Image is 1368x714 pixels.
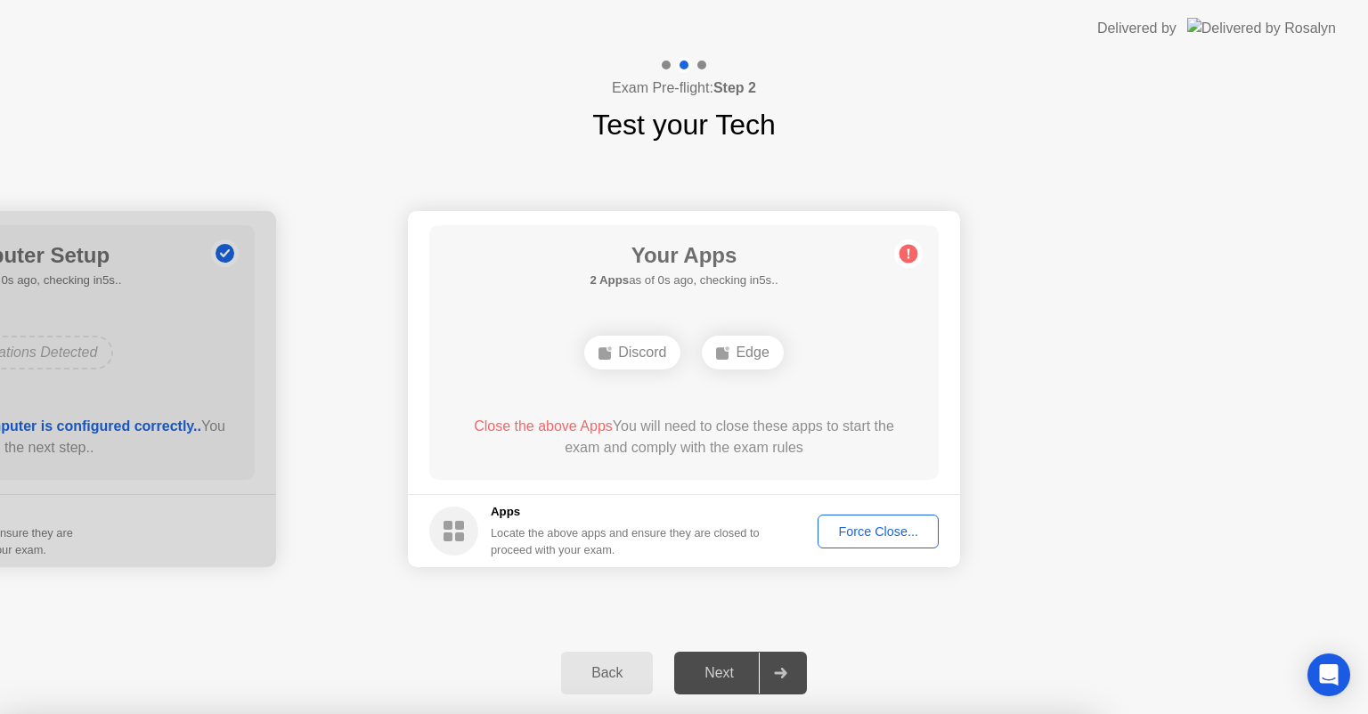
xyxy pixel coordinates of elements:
[590,239,778,272] h1: Your Apps
[713,80,756,95] b: Step 2
[491,524,761,558] div: Locate the above apps and ensure they are closed to proceed with your exam.
[491,503,761,521] h5: Apps
[1097,18,1177,39] div: Delivered by
[590,272,778,289] h5: as of 0s ago, checking in5s..
[455,416,914,458] div: You will need to close these apps to start the exam and comply with the exam rules
[592,103,776,146] h1: Test your Tech
[612,77,756,99] h4: Exam Pre-flight:
[702,336,783,369] div: Edge
[680,665,759,681] div: Next
[590,273,629,287] b: 2 Apps
[584,336,680,369] div: Discord
[1187,18,1336,38] img: Delivered by Rosalyn
[1307,653,1350,696] div: Open Intercom Messenger
[566,665,647,681] div: Back
[824,524,932,539] div: Force Close...
[474,418,613,434] span: Close the above Apps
